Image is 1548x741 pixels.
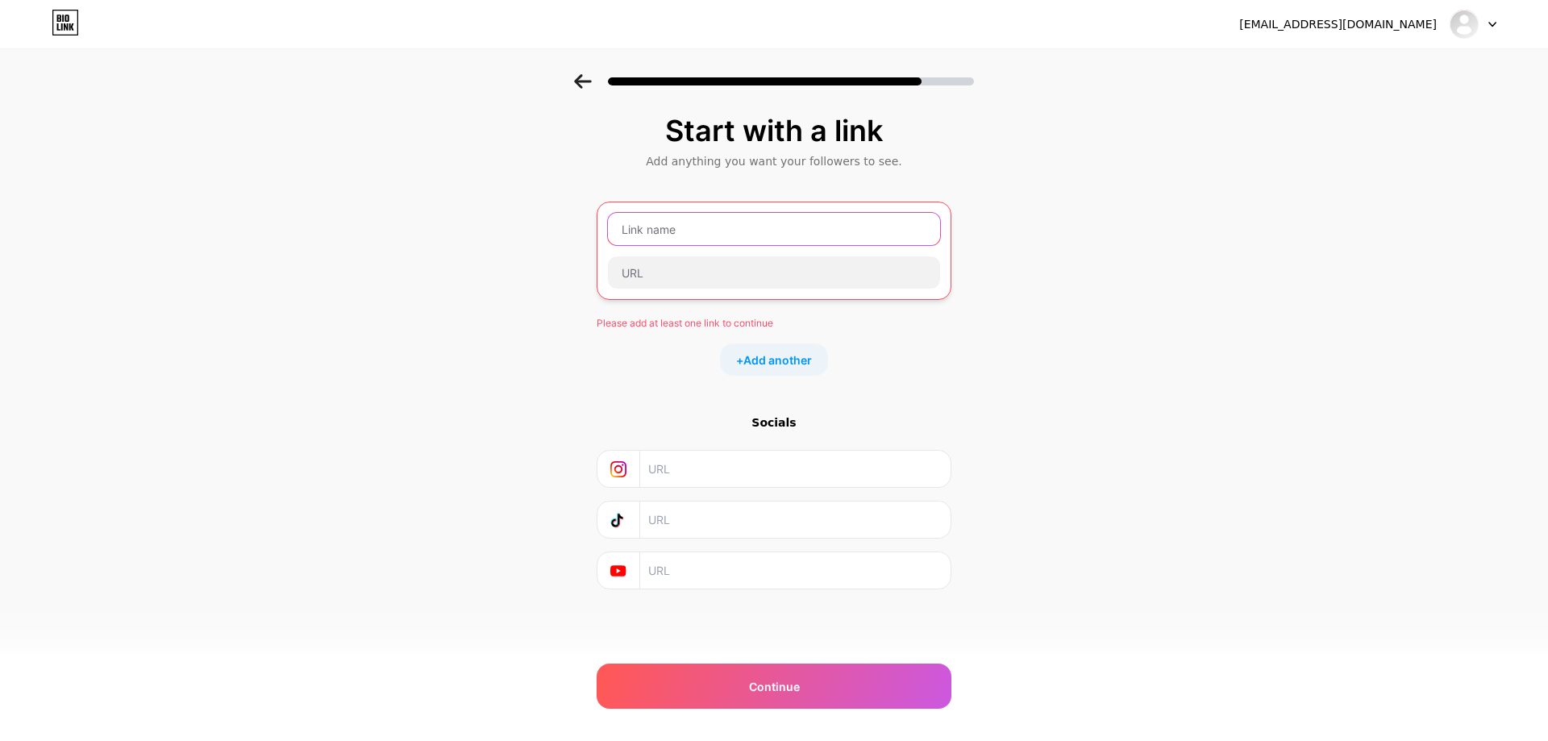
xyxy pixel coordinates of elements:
[597,414,951,431] div: Socials
[605,114,943,147] div: Start with a link
[648,502,941,538] input: URL
[608,256,940,289] input: URL
[1449,9,1479,40] img: blushbloom
[749,678,800,695] span: Continue
[743,352,812,368] span: Add another
[608,213,940,245] input: Link name
[1239,16,1437,33] div: [EMAIL_ADDRESS][DOMAIN_NAME]
[648,451,941,487] input: URL
[605,153,943,169] div: Add anything you want your followers to see.
[720,343,828,376] div: +
[648,552,941,589] input: URL
[597,316,951,331] div: Please add at least one link to continue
